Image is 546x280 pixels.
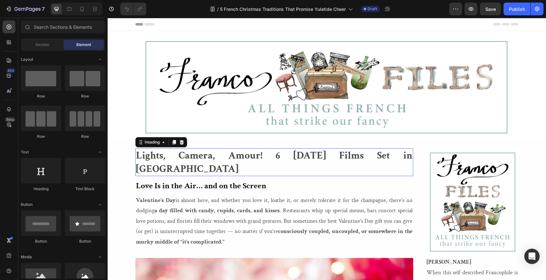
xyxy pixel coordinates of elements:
span: Element [76,42,91,48]
button: Save [480,3,501,15]
span: 5 French Christmas Traditions That Promise Yuletide Cheer [220,6,346,12]
div: Row [65,93,105,99]
div: Publish [509,6,525,12]
span: Layout [21,57,33,62]
button: 7 [3,3,48,15]
div: 450 [6,68,15,73]
iframe: Design area [108,18,546,280]
span: Section [35,42,49,48]
div: Row [65,134,105,139]
span: Toggle open [95,147,105,157]
div: Undo/Redo [120,3,146,15]
div: Row [21,134,61,139]
input: Search Sections & Elements [21,20,105,33]
div: Heading [21,186,61,192]
div: Text Block [65,186,105,192]
span: Button [21,202,33,207]
span: Save [485,6,496,12]
div: Open Intercom Messenger [524,249,540,264]
span: Draft [368,6,377,12]
span: Toggle open [95,199,105,210]
span: Text [21,149,29,155]
div: Button [21,238,61,244]
span: Media [21,254,32,260]
div: Button [65,238,105,244]
p: 7 [42,5,45,13]
span: Toggle open [95,252,105,262]
button: Publish [504,3,530,15]
div: Beta [5,117,15,122]
div: Row [21,93,61,99]
span: Toggle open [95,54,105,65]
strong: [PERSON_NAME] [319,240,363,248]
span: / [217,6,219,12]
img: Alt image [318,130,411,238]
